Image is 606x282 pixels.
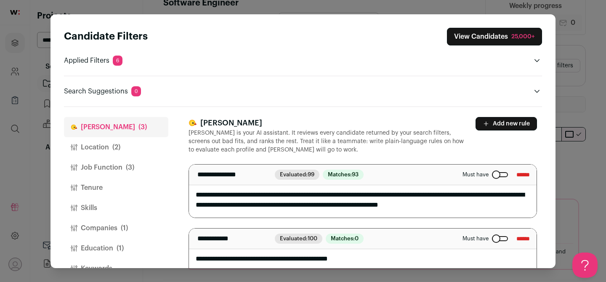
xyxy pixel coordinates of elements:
div: 25,000+ [511,32,535,41]
p: Applied Filters [64,56,122,66]
span: (1) [117,243,124,253]
button: Location(2) [64,137,168,157]
p: Search Suggestions [64,86,141,96]
span: (1) [121,223,128,233]
span: 93 [352,172,359,177]
span: Matches: [323,170,364,180]
button: Keywords [64,258,168,279]
span: Must have [462,235,489,242]
button: Tenure [64,178,168,198]
span: 100 [308,236,317,241]
span: 99 [308,172,314,177]
p: [PERSON_NAME] is your AI assistant. It reviews every candidate returned by your search filters, s... [189,129,465,154]
iframe: Help Scout Beacon - Open [572,253,598,278]
button: [PERSON_NAME](3) [64,117,168,137]
span: (3) [138,122,147,132]
span: Must have [462,171,489,178]
span: 0 [355,236,359,241]
strong: Candidate Filters [64,32,148,42]
span: 0 [131,86,141,96]
h3: [PERSON_NAME] [189,117,465,129]
button: Close search preferences [447,28,542,45]
button: Skills [64,198,168,218]
span: (2) [112,142,120,152]
button: Education(1) [64,238,168,258]
button: Job Function(3) [64,157,168,178]
span: 6 [113,56,122,66]
span: Matches: [326,234,364,244]
button: Companies(1) [64,218,168,238]
span: Evaluated: [275,234,322,244]
span: Evaluated: [275,170,319,180]
span: (3) [126,162,134,173]
button: Open applied filters [532,56,542,66]
button: Add new rule [476,117,537,130]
